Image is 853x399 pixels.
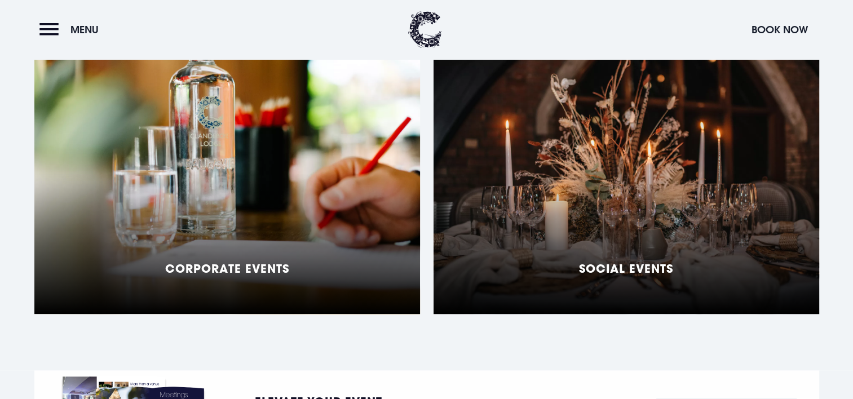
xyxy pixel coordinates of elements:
a: Corporate Events [34,32,420,314]
span: Menu [70,23,99,36]
a: Social Events [434,32,819,314]
button: Menu [39,17,104,42]
h5: Social Events [579,261,673,275]
img: Clandeboye Lodge [408,11,442,48]
button: Book Now [746,17,814,42]
h5: Corporate Events [165,261,289,275]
